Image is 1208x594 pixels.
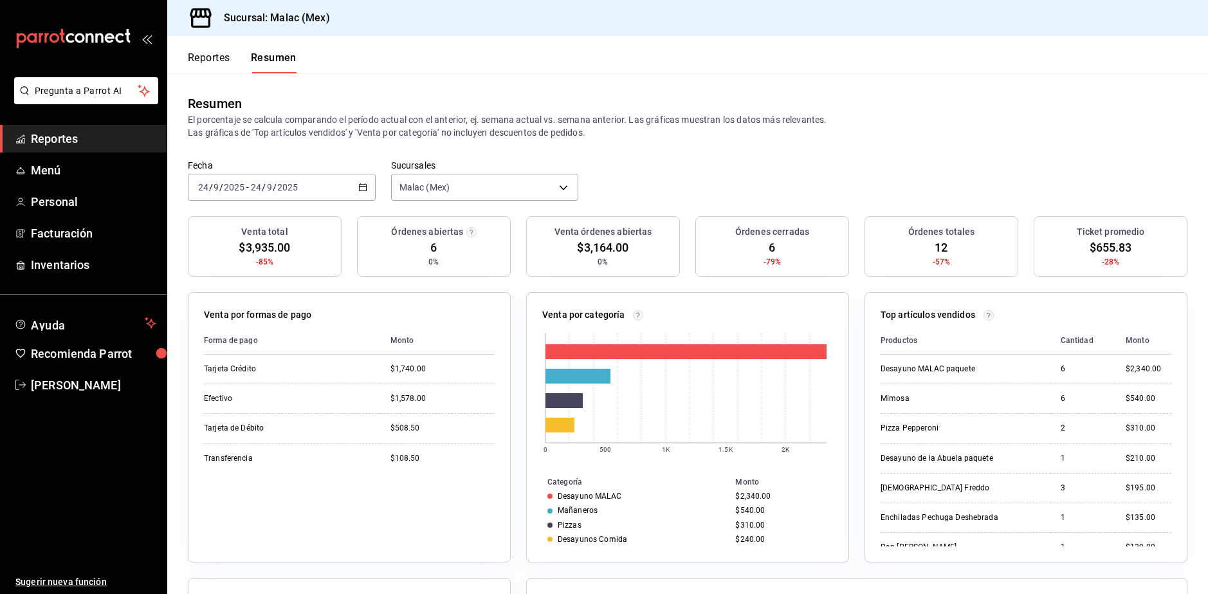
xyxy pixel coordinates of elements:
div: $540.00 [1126,393,1171,404]
div: Desayuno MALAC paquete [881,364,1009,375]
span: Inventarios [31,256,156,274]
div: $1,740.00 [390,364,495,375]
span: 6 [769,239,775,256]
span: -28% [1102,256,1120,268]
p: El porcentaje se calcula comparando el período actual con el anterior, ej. semana actual vs. sema... [188,113,1187,139]
div: 3 [1061,483,1105,494]
span: 6 [430,239,437,256]
span: Reportes [31,130,156,147]
th: Monto [730,475,848,489]
th: Cantidad [1050,327,1115,355]
input: -- [213,182,219,192]
text: 1.5K [718,446,733,453]
div: $508.50 [390,423,495,434]
div: 1 [1061,512,1105,523]
div: Resumen [188,94,242,113]
div: Enchiladas Pechuga Deshebrada [881,512,1009,523]
div: Tarjeta de Débito [204,423,333,434]
span: / [209,182,213,192]
div: [DEMOGRAPHIC_DATA] Freddo [881,483,1009,494]
div: navigation tabs [188,51,297,73]
label: Fecha [188,161,376,170]
div: $2,340.00 [735,492,828,501]
span: Sugerir nueva función [15,575,156,589]
span: Facturación [31,225,156,242]
button: Pregunta a Parrot AI [14,77,158,104]
div: Mimosa [881,393,1009,404]
h3: Venta total [241,225,288,239]
span: 0% [598,256,608,268]
span: Recomienda Parrot [31,345,156,362]
div: Tarjeta Crédito [204,364,333,375]
span: [PERSON_NAME] [31,376,156,394]
span: Pregunta a Parrot AI [35,84,138,98]
div: Desayuno de la Abuela paquete [881,453,1009,464]
div: $240.00 [735,535,828,544]
div: Desayuno MALAC [558,492,621,501]
h3: Órdenes cerradas [735,225,809,239]
h3: Venta órdenes abiertas [554,225,652,239]
th: Forma de pago [204,327,380,355]
input: -- [197,182,209,192]
div: $310.00 [1126,423,1171,434]
div: $130.00 [1126,542,1171,553]
div: 2 [1061,423,1105,434]
button: Reportes [188,51,230,73]
p: Top artículos vendidos [881,308,975,322]
div: 1 [1061,542,1105,553]
input: ---- [223,182,245,192]
text: 500 [599,446,611,453]
th: Monto [380,327,495,355]
h3: Órdenes abiertas [391,225,463,239]
div: $1,578.00 [390,393,495,404]
div: Transferencia [204,453,333,464]
div: $195.00 [1126,483,1171,494]
div: $135.00 [1126,512,1171,523]
div: Desayunos Comida [558,535,627,544]
span: / [219,182,223,192]
span: -79% [764,256,782,268]
p: Venta por formas de pago [204,308,311,322]
div: $108.50 [390,453,495,464]
span: Menú [31,162,156,179]
div: 1 [1061,453,1105,464]
input: -- [266,182,273,192]
th: Productos [881,327,1050,355]
span: Malac (Mex) [399,181,450,194]
span: $655.83 [1090,239,1132,256]
div: 6 [1061,393,1105,404]
p: Venta por categoría [542,308,625,322]
div: $210.00 [1126,453,1171,464]
a: Pregunta a Parrot AI [9,93,158,107]
label: Sucursales [391,161,579,170]
h3: Ticket promedio [1077,225,1145,239]
div: $310.00 [735,521,828,530]
span: / [273,182,277,192]
button: open_drawer_menu [142,33,152,44]
h3: Sucursal: Malac (Mex) [214,10,330,26]
text: 1K [662,446,670,453]
div: Pizza Pepperoni [881,423,1009,434]
span: $3,935.00 [239,239,290,256]
span: / [262,182,266,192]
div: Efectivo [204,393,333,404]
span: 12 [935,239,947,256]
h3: Órdenes totales [908,225,975,239]
div: $540.00 [735,506,828,515]
text: 2K [782,446,790,453]
span: Ayuda [31,315,140,331]
input: -- [250,182,262,192]
button: Resumen [251,51,297,73]
input: ---- [277,182,298,192]
div: Mañaneros [558,506,598,515]
div: Pizzas [558,521,581,530]
div: $2,340.00 [1126,364,1171,375]
span: -85% [256,256,274,268]
th: Monto [1115,327,1171,355]
div: Pan [PERSON_NAME] [881,542,1009,553]
span: $3,164.00 [577,239,628,256]
span: 0% [428,256,439,268]
th: Categoría [527,475,730,489]
span: Personal [31,193,156,210]
text: 0 [544,446,547,453]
